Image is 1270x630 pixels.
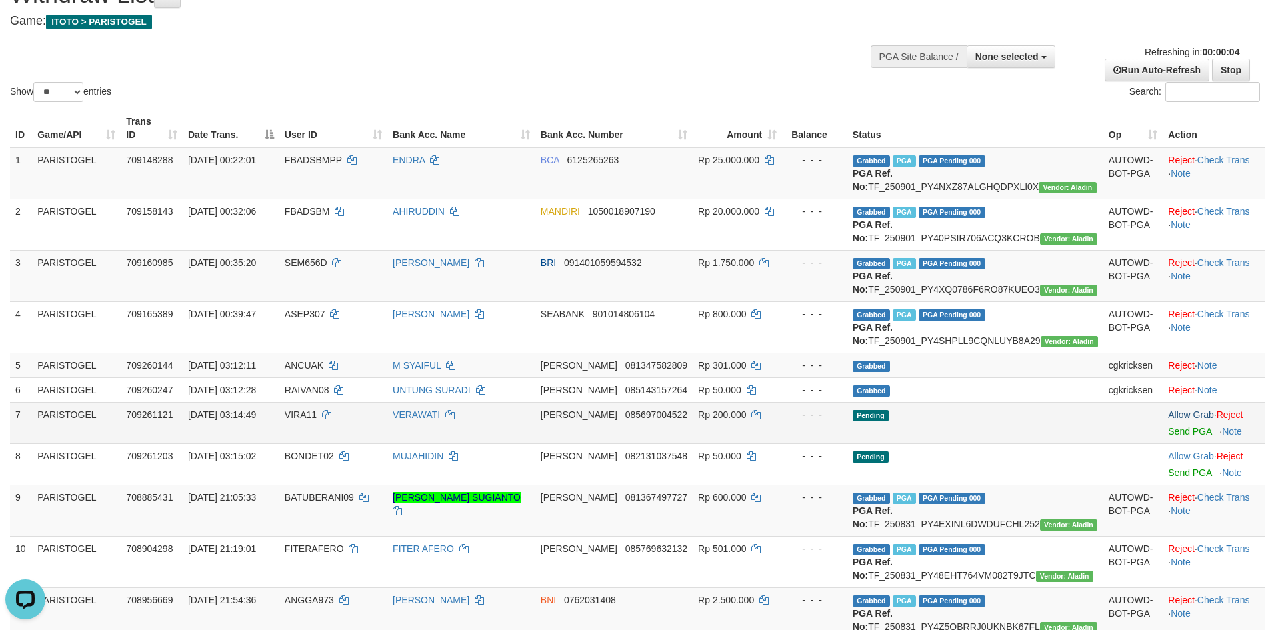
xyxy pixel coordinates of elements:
span: PGA Pending [919,493,985,504]
span: BATUBERANI09 [285,492,354,503]
span: 709160985 [126,257,173,268]
span: Grabbed [853,361,890,372]
span: Rp 600.000 [698,492,746,503]
td: AUTOWD-BOT-PGA [1103,250,1163,301]
span: [DATE] 00:32:06 [188,206,256,217]
a: Allow Grab [1168,451,1213,461]
td: · [1163,353,1265,377]
span: Vendor URL: https://payment4.1velocity.biz [1040,233,1097,245]
span: BNI [541,595,556,605]
div: - - - [787,205,842,218]
td: PARISTOGEL [32,377,121,402]
div: - - - [787,542,842,555]
span: 709260247 [126,385,173,395]
span: BCA [541,155,559,165]
span: BONDET02 [285,451,334,461]
label: Show entries [10,82,111,102]
span: Pending [853,451,889,463]
span: [DATE] 03:15:02 [188,451,256,461]
span: 708956669 [126,595,173,605]
span: 709261121 [126,409,173,420]
td: TF_250901_PY40PSIR706ACQ3KCROB [847,199,1103,250]
span: FBADSBMPP [285,155,342,165]
a: Note [1171,505,1191,516]
span: Grabbed [853,155,890,167]
td: 8 [10,443,32,485]
a: Reject [1168,257,1195,268]
div: - - - [787,359,842,372]
td: · · [1163,147,1265,199]
span: Copy 085143157264 to clipboard [625,385,687,395]
span: FBADSBM [285,206,330,217]
span: ANGGA973 [285,595,334,605]
a: Send PGA [1168,426,1211,437]
span: Copy 901014806104 to clipboard [593,309,655,319]
td: PARISTOGEL [32,536,121,587]
a: Note [1171,557,1191,567]
td: AUTOWD-BOT-PGA [1103,301,1163,353]
span: Marked by cgkmaster [893,207,916,218]
a: ENDRA [393,155,425,165]
span: Pending [853,410,889,421]
a: Check Trans [1197,543,1250,554]
span: Vendor URL: https://payment4.1velocity.biz [1040,519,1097,531]
a: [PERSON_NAME] [393,595,469,605]
span: PGA Pending [919,258,985,269]
span: PGA Pending [919,155,985,167]
td: 7 [10,402,32,443]
label: Search: [1129,82,1260,102]
td: TF_250901_PY4XQ0786F6RO87KUEO3 [847,250,1103,301]
span: [PERSON_NAME] [541,360,617,371]
td: 3 [10,250,32,301]
span: [DATE] 00:35:20 [188,257,256,268]
span: [DATE] 00:39:47 [188,309,256,319]
span: [PERSON_NAME] [541,451,617,461]
h4: Game: [10,15,833,28]
td: TF_250831_PY4EXINL6DWDUFCHL252 [847,485,1103,536]
a: Note [1171,608,1191,619]
a: Reject [1168,360,1195,371]
th: Bank Acc. Name: activate to sort column ascending [387,109,535,147]
td: · [1163,402,1265,443]
a: Reject [1168,309,1195,319]
td: PARISTOGEL [32,402,121,443]
b: PGA Ref. No: [853,219,893,243]
span: Copy 085697004522 to clipboard [625,409,687,420]
a: UNTUNG SURADI [393,385,471,395]
a: [PERSON_NAME] [393,257,469,268]
span: 709260144 [126,360,173,371]
th: Trans ID: activate to sort column ascending [121,109,183,147]
th: Bank Acc. Number: activate to sort column ascending [535,109,693,147]
a: [PERSON_NAME] SUGIANTO [393,492,521,503]
span: Rp 1.750.000 [698,257,754,268]
span: Grabbed [853,595,890,607]
td: 4 [10,301,32,353]
div: - - - [787,593,842,607]
b: PGA Ref. No: [853,505,893,529]
div: PGA Site Balance / [871,45,967,68]
th: Op: activate to sort column ascending [1103,109,1163,147]
span: Rp 50.000 [698,385,741,395]
td: AUTOWD-BOT-PGA [1103,147,1163,199]
span: [PERSON_NAME] [541,385,617,395]
span: 708885431 [126,492,173,503]
span: SEM656D [285,257,327,268]
td: 5 [10,353,32,377]
a: Allow Grab [1168,409,1213,420]
a: Note [1171,168,1191,179]
a: Check Trans [1197,595,1250,605]
span: [DATE] 03:12:28 [188,385,256,395]
span: ITOTO > PARISTOGEL [46,15,152,29]
a: Note [1197,360,1217,371]
th: Date Trans.: activate to sort column descending [183,109,279,147]
span: Grabbed [853,544,890,555]
span: Grabbed [853,493,890,504]
strong: 00:00:04 [1202,47,1239,57]
td: · · [1163,485,1265,536]
span: Copy 0762031408 to clipboard [564,595,616,605]
a: Check Trans [1197,206,1250,217]
a: FITER AFERO [393,543,454,554]
b: PGA Ref. No: [853,322,893,346]
td: PARISTOGEL [32,301,121,353]
span: 709261203 [126,451,173,461]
